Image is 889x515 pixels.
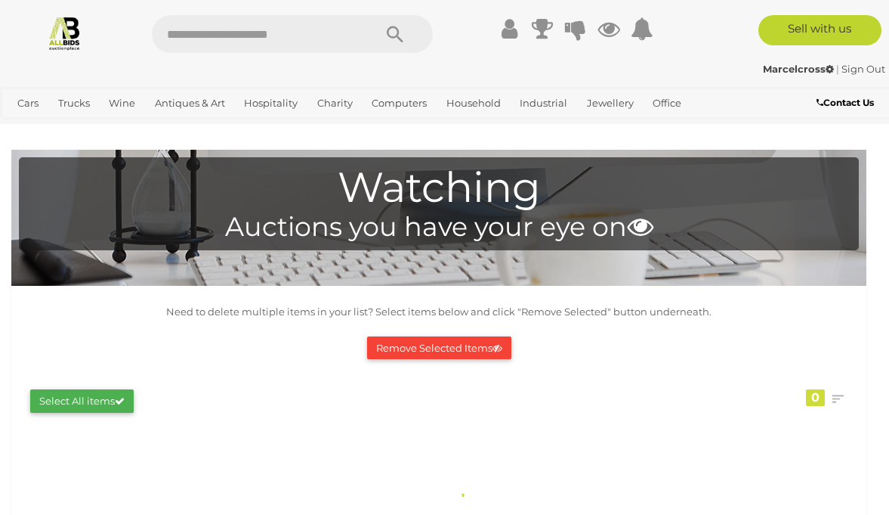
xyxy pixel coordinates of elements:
[647,91,687,116] a: Office
[763,63,834,75] strong: Marcelcross
[311,91,359,116] a: Charity
[19,303,859,321] p: Need to delete multiple items in your list? Select items below and click "Remove Selected" button...
[366,91,433,116] a: Computers
[367,337,511,360] button: Remove Selected Items
[11,91,45,116] a: Cars
[514,91,573,116] a: Industrial
[11,116,54,141] a: Sports
[47,15,82,51] img: Allbids.com.au
[26,165,851,211] h1: Watching
[816,95,878,111] a: Contact Us
[816,97,874,108] b: Contact Us
[149,91,231,116] a: Antiques & Art
[26,213,851,242] h4: Auctions you have your eye on
[103,91,141,116] a: Wine
[763,63,836,75] a: Marcelcross
[806,389,825,406] div: 0
[841,63,885,75] a: Sign Out
[357,15,433,53] button: Search
[581,91,640,116] a: Jewellery
[238,91,304,116] a: Hospitality
[30,389,134,413] button: Select All items
[62,116,181,141] a: [GEOGRAPHIC_DATA]
[52,91,96,116] a: Trucks
[836,63,839,75] span: |
[440,91,507,116] a: Household
[758,15,881,45] a: Sell with us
